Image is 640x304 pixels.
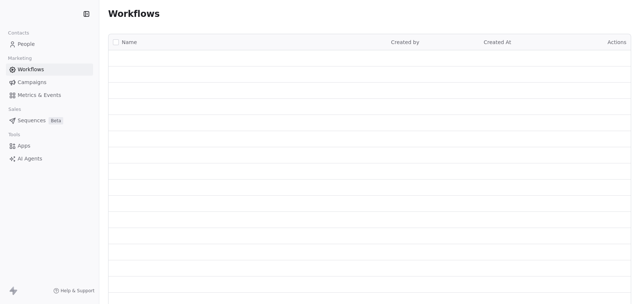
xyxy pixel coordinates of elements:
span: Sequences [18,117,46,124]
span: People [18,40,35,48]
span: Campaigns [18,79,46,86]
a: SequencesBeta [6,115,93,127]
span: Contacts [5,28,32,39]
span: Metrics & Events [18,91,61,99]
span: Created At [484,39,511,45]
span: Actions [608,39,626,45]
span: Workflows [18,66,44,73]
a: Apps [6,140,93,152]
a: Help & Support [53,288,95,294]
a: Workflows [6,64,93,76]
span: Name [122,39,137,46]
span: Tools [5,129,23,140]
span: Created by [391,39,419,45]
a: AI Agents [6,153,93,165]
span: AI Agents [18,155,42,163]
a: Metrics & Events [6,89,93,101]
a: Campaigns [6,76,93,88]
span: Marketing [5,53,35,64]
span: Workflows [108,9,160,19]
span: Apps [18,142,31,150]
span: Beta [49,117,63,124]
span: Sales [5,104,24,115]
a: People [6,38,93,50]
span: Help & Support [61,288,95,294]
